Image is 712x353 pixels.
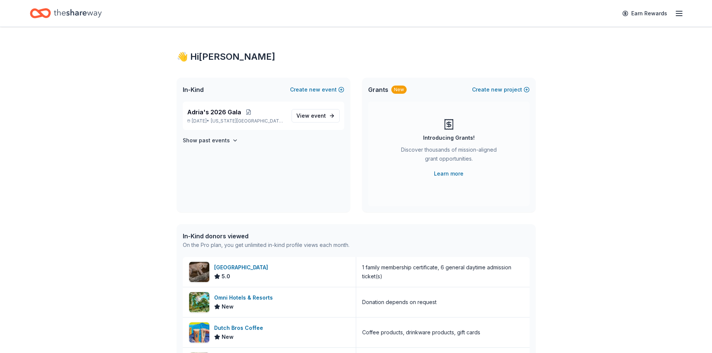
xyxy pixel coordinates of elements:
img: Image for Dutch Bros Coffee [189,322,209,343]
div: 1 family membership certificate, 6 general daytime admission ticket(s) [362,263,524,281]
p: [DATE] • [187,118,286,124]
h4: Show past events [183,136,230,145]
div: In-Kind donors viewed [183,232,349,241]
span: [US_STATE][GEOGRAPHIC_DATA], [GEOGRAPHIC_DATA] [211,118,285,124]
div: Donation depends on request [362,298,437,307]
div: [GEOGRAPHIC_DATA] [214,263,271,272]
span: New [222,332,234,341]
button: Createnewevent [290,85,344,94]
div: New [391,86,407,94]
div: Introducing Grants! [423,133,475,142]
a: View event [292,109,340,123]
span: event [311,112,326,119]
span: Grants [368,85,388,94]
div: Discover thousands of mission-aligned grant opportunities. [398,145,500,166]
div: Coffee products, drinkware products, gift cards [362,328,480,337]
span: Adria's 2026 Gala [187,108,241,117]
span: New [222,302,234,311]
span: new [491,85,502,94]
div: On the Pro plan, you get unlimited in-kind profile views each month. [183,241,349,250]
div: 👋 Hi [PERSON_NAME] [177,51,536,63]
span: View [296,111,326,120]
span: In-Kind [183,85,204,94]
a: Earn Rewards [618,7,672,20]
div: Dutch Bros Coffee [214,323,266,332]
a: Learn more [434,169,463,178]
a: Home [30,4,102,22]
div: Omni Hotels & Resorts [214,293,276,302]
span: 5.0 [222,272,230,281]
img: Image for Houston Zoo [189,262,209,282]
button: Createnewproject [472,85,530,94]
span: new [309,85,320,94]
button: Show past events [183,136,238,145]
img: Image for Omni Hotels & Resorts [189,292,209,312]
